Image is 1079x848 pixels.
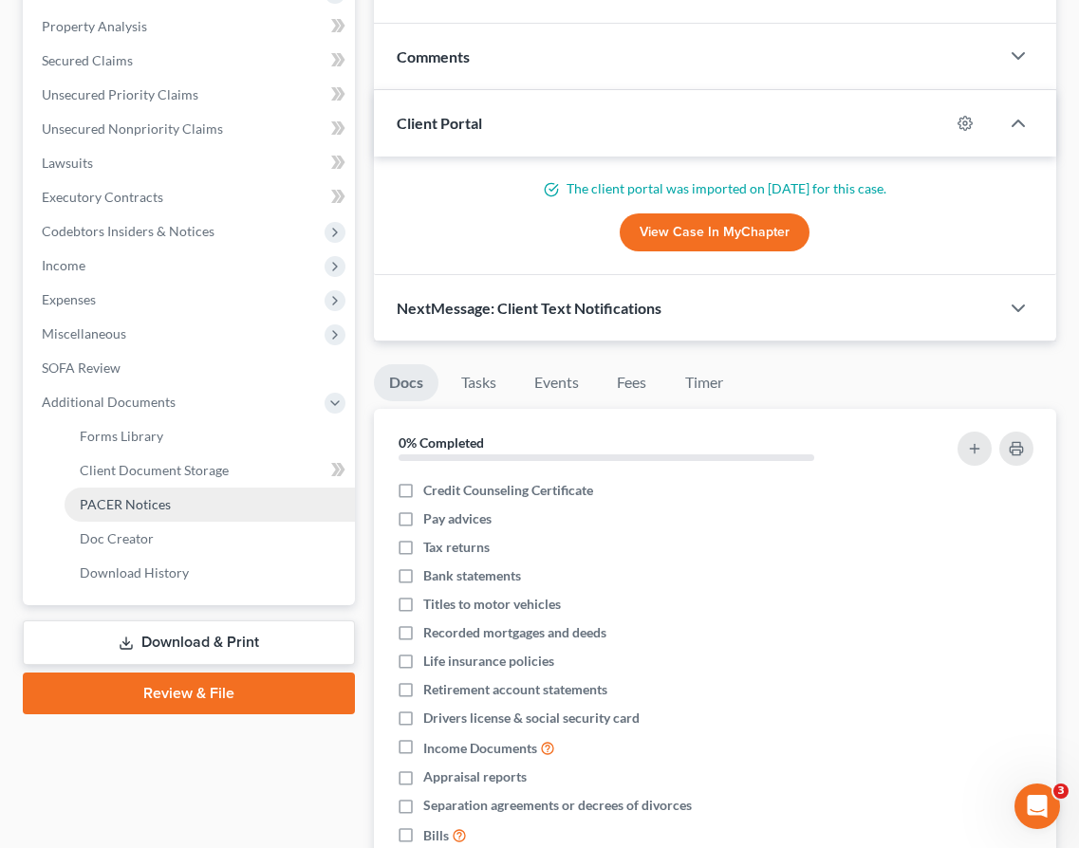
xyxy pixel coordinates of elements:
span: Property Analysis [42,18,147,34]
a: Secured Claims [27,44,355,78]
a: Doc Creator [65,522,355,556]
span: Separation agreements or decrees of divorces [423,796,692,815]
span: Secured Claims [42,52,133,68]
span: Executory Contracts [42,189,163,205]
a: Unsecured Nonpriority Claims [27,112,355,146]
a: Forms Library [65,419,355,453]
a: Executory Contracts [27,180,355,214]
span: Additional Documents [42,394,176,410]
span: Recorded mortgages and deeds [423,623,606,642]
span: SOFA Review [42,359,121,376]
span: Pay advices [423,509,492,528]
a: Fees [602,364,662,401]
span: Income [42,257,85,273]
span: PACER Notices [80,496,171,512]
a: Tasks [446,364,512,401]
span: Forms Library [80,428,163,444]
span: Client Portal [397,114,482,132]
a: SOFA Review [27,351,355,385]
span: Client Document Storage [80,462,229,478]
a: Events [519,364,594,401]
a: Property Analysis [27,9,355,44]
span: Bank statements [423,566,521,585]
p: The client portal was imported on [DATE] for this case. [397,179,1033,198]
span: Lawsuits [42,155,93,171]
strong: 0% Completed [399,434,484,451]
span: Tax returns [423,538,490,557]
span: Income Documents [423,739,537,758]
span: Life insurance policies [423,652,554,671]
span: NextMessage: Client Text Notifications [397,299,661,317]
span: Bills [423,826,449,845]
span: Unsecured Nonpriority Claims [42,120,223,137]
span: Drivers license & social security card [423,709,640,728]
a: View Case in MyChapter [620,213,809,251]
a: Review & File [23,673,355,714]
span: Expenses [42,291,96,307]
a: Unsecured Priority Claims [27,78,355,112]
a: Docs [374,364,438,401]
span: Comments [397,47,470,65]
a: Lawsuits [27,146,355,180]
span: Unsecured Priority Claims [42,86,198,102]
a: Download & Print [23,620,355,665]
span: 3 [1053,783,1069,799]
a: PACER Notices [65,488,355,522]
a: Client Document Storage [65,453,355,488]
span: Titles to motor vehicles [423,595,561,614]
a: Timer [670,364,738,401]
span: Appraisal reports [423,767,527,786]
iframe: Intercom live chat [1014,783,1060,829]
span: Codebtors Insiders & Notices [42,223,214,239]
a: Download History [65,556,355,590]
span: Doc Creator [80,530,154,546]
span: Retirement account statements [423,680,607,699]
span: Credit Counseling Certificate [423,481,593,500]
span: Download History [80,564,189,581]
span: Miscellaneous [42,325,126,341]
